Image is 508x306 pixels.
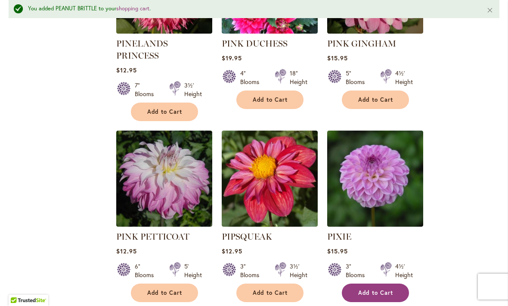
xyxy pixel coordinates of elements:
div: 3½' Height [184,81,202,99]
span: $12.95 [116,247,137,256]
div: 3" Blooms [240,262,264,280]
span: Add to Cart [358,290,393,297]
span: Add to Cart [358,97,393,104]
button: Add to Cart [131,103,198,122]
a: PINK PETTICOAT [116,232,189,242]
span: $12.95 [222,247,242,256]
button: Add to Cart [236,284,304,303]
a: PINELANDS PRINCESS [116,39,168,61]
div: 4" Blooms [240,69,264,87]
a: PIPSQUEAK [222,232,272,242]
div: 5' Height [184,262,202,280]
img: Pink Petticoat [116,131,212,227]
a: Pink Petticoat [116,221,212,229]
a: PIXIE [327,232,351,242]
button: Add to Cart [236,91,304,109]
div: 3" Blooms [346,262,370,280]
a: PINK GINGHAM [327,28,423,36]
span: Add to Cart [147,290,183,297]
span: $19.95 [222,54,242,62]
div: 6" Blooms [135,262,159,280]
a: PINK DUCHESS [222,28,318,36]
div: 5" Blooms [346,69,370,87]
img: PIXIE [327,131,423,227]
span: $15.95 [327,247,348,256]
div: 18" Height [290,69,307,87]
a: PINELANDS PRINCESS [116,28,212,36]
div: 3½' Height [290,262,307,280]
div: 4½' Height [395,262,413,280]
a: PIXIE [327,221,423,229]
div: 4½' Height [395,69,413,87]
a: PIPSQUEAK [222,221,318,229]
div: 7" Blooms [135,81,159,99]
img: PIPSQUEAK [222,131,318,227]
iframe: Launch Accessibility Center [6,275,31,300]
span: $12.95 [116,66,137,75]
span: Add to Cart [253,290,288,297]
div: You added PEANUT BRITTLE to your . [28,5,474,13]
button: Add to Cart [342,284,409,303]
a: PINK DUCHESS [222,39,288,49]
a: PINK GINGHAM [327,39,396,49]
span: Add to Cart [253,97,288,104]
button: Add to Cart [342,91,409,109]
a: shopping cart [116,5,149,12]
span: Add to Cart [147,109,183,116]
span: $15.95 [327,54,348,62]
button: Add to Cart [131,284,198,303]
